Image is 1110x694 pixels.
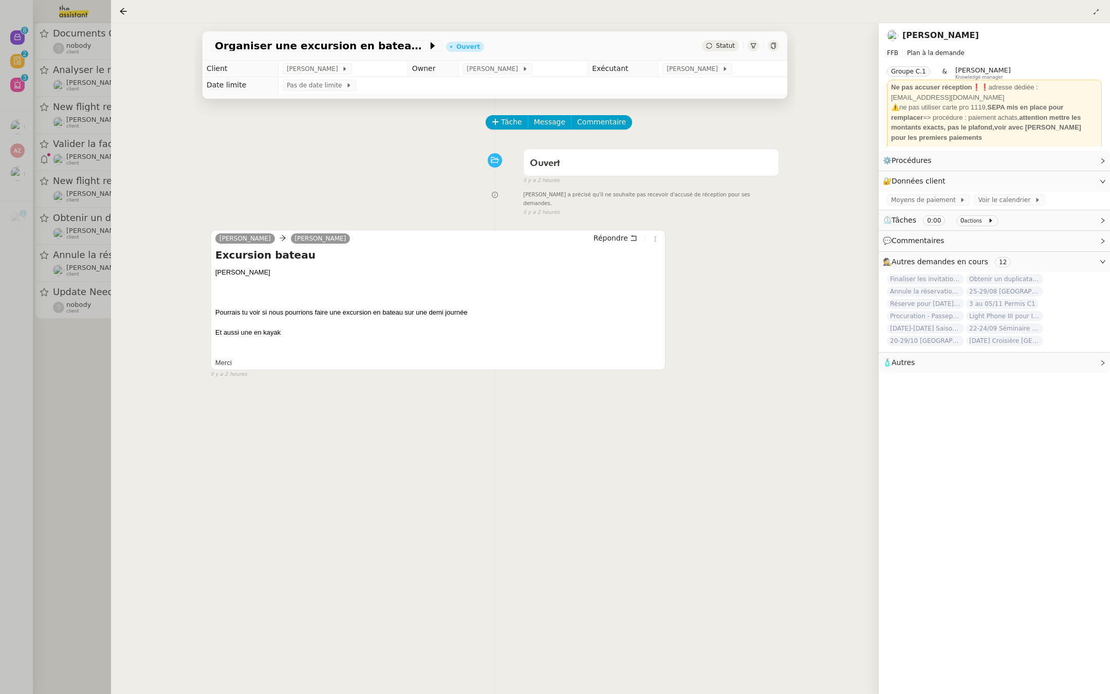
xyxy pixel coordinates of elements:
span: 🧴 [883,358,915,367]
span: & [942,66,947,80]
span: 🕵️ [883,258,1015,266]
span: [PERSON_NAME] [287,64,342,74]
span: [PERSON_NAME] [667,64,721,74]
span: Annule la réservation à [GEOGRAPHIC_DATA] [887,286,964,297]
nz-tag: 0:00 [923,215,945,226]
span: [PERSON_NAME] [955,66,1011,74]
span: false [523,144,540,152]
span: FFB [887,49,898,57]
td: Owner [408,61,458,77]
span: Procuration - Passeport brésilien [887,311,964,321]
nz-tag: 12 [995,257,1011,267]
span: [PERSON_NAME] [467,64,522,74]
span: Obtenir un duplicata du permis bateau [966,274,1043,284]
td: Client [202,61,278,77]
button: Commentaire [571,115,632,130]
span: [PERSON_NAME] a précisé qu'il ne souhaite pas recevoir d'accusé de réception pour ses demandes. [523,191,779,208]
div: Ouvert [456,44,480,50]
span: Statut [716,42,735,49]
span: Autres [892,358,915,367]
app-user-label: Knowledge manager [955,66,1011,80]
small: actions [964,218,982,224]
span: Commentaire [577,116,626,128]
td: Exécutant [588,61,658,77]
span: 25-29/08 [GEOGRAPHIC_DATA] - [GEOGRAPHIC_DATA] [966,286,1043,297]
span: Procédures [892,156,932,165]
a: [PERSON_NAME] [215,234,275,243]
span: Message [534,116,565,128]
span: Light Phone III pour Ines [966,311,1043,321]
span: Données client [892,177,946,185]
div: ❗❗adresse dédiée : [EMAIL_ADDRESS][DOMAIN_NAME] [891,82,1098,102]
span: Répondre [594,233,628,243]
strong: attention mettre les montants exacts, pas le plafond,voir avec [PERSON_NAME] pour les premiers pa... [891,114,1081,141]
span: 20-29/10 [GEOGRAPHIC_DATA] [887,336,964,346]
span: Knowledge manager [955,75,1003,80]
div: 🕵️Autres demandes en cours 12 [879,252,1110,272]
button: Message [528,115,571,130]
span: Autres demandes en cours [892,258,988,266]
span: Voir le calendrier [978,195,1034,205]
strong: SEPA mis en place pour remplacer [891,103,1063,121]
a: [PERSON_NAME] [902,30,979,40]
div: Pourrais tu voir si nous pourrions faire une excursion en bateau sur une demi journée [215,307,661,318]
strong: Ne pas accuser réception [891,83,972,91]
div: ⏲️Tâches 0:00 0actions [879,210,1110,230]
button: Tâche [486,115,528,130]
span: il y a 2 heures [523,208,560,217]
div: Merci [215,358,661,368]
span: il y a 2 heures [523,176,560,185]
span: Ouvert [530,159,560,168]
span: ⚙️ [883,155,936,167]
h4: Excursion bateau [215,248,661,262]
div: 🔐Données client [879,171,1110,191]
span: ⏲️ [883,216,1002,224]
span: false [211,225,228,233]
span: [DATE]-[DATE] Saison automobile - [PERSON_NAME] [887,323,964,334]
span: Moyens de paiement [891,195,959,205]
a: [PERSON_NAME] [291,234,350,243]
button: Répondre [590,232,641,244]
span: 3 au 05/11 Permis C1 [966,299,1039,309]
span: Commentaires [892,236,944,245]
span: Plan à la demande [907,49,965,57]
div: [PERSON_NAME] [215,267,661,368]
span: Réserve pour [DATE] soir [887,299,964,309]
span: Tâches [892,216,916,224]
div: ⚠️ne pas utiliser carte pro 1119, => procédure : paiement achats, [891,102,1098,142]
span: false [523,184,540,192]
span: Finaliser les invitations VIP [887,274,964,284]
span: 💬 [883,236,949,245]
span: [DATE] Croisière [GEOGRAPHIC_DATA] [966,336,1043,346]
div: ⚙️Procédures [879,151,1110,171]
div: 💬Commentaires [879,231,1110,251]
img: users%2FNsDxpgzytqOlIY2WSYlFcHtx26m1%2Favatar%2F8901.jpg [887,30,898,41]
span: 0 [960,217,965,224]
td: Date limite [202,77,278,94]
span: il y a 2 heures [211,370,247,379]
span: Organiser une excursion en bateau et kayak [215,41,428,51]
span: Pas de date limite [287,80,346,90]
span: 🔐 [883,175,950,187]
span: Tâche [501,116,522,128]
div: Et aussi une en kayak [215,327,661,338]
div: 🧴Autres [879,353,1110,373]
span: 22-24/09 Séminaire Evian [966,323,1043,334]
nz-tag: Groupe C.1 [887,66,930,77]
